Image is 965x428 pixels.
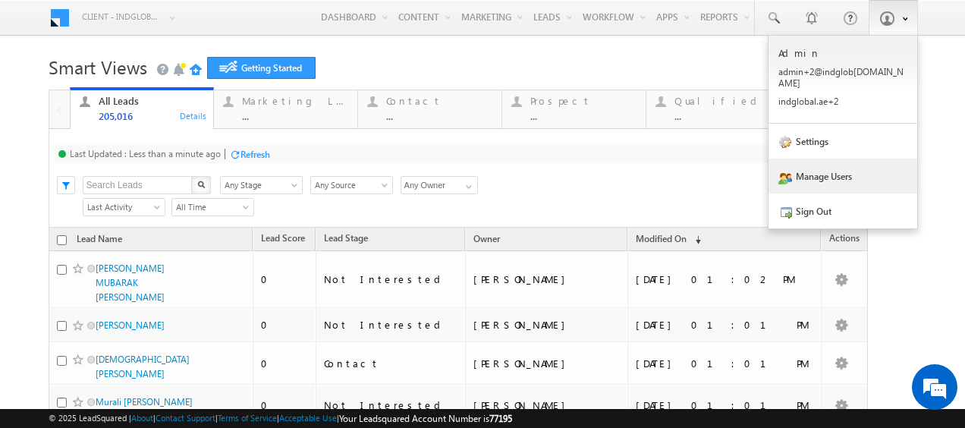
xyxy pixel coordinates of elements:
div: Not Interested [324,272,459,286]
a: Getting Started [207,57,316,79]
span: Last Activity [83,200,160,214]
a: Qualified... [646,90,791,128]
div: Lead Stage Filter [220,175,303,194]
textarea: Type your message and hit 'Enter' [20,140,277,316]
input: Search Leads [83,176,193,194]
span: Owner [473,233,500,244]
div: 205,016 [99,110,205,121]
a: All Leads205,016Details [70,87,215,130]
a: Contact Support [156,413,215,423]
div: Contact [386,95,492,107]
input: Check all records [57,235,67,245]
img: d_60004797649_company_0_60004797649 [26,80,64,99]
div: ... [674,110,781,121]
div: Refresh [240,149,270,160]
span: (sorted descending) [689,234,701,246]
a: Settings [769,124,917,159]
div: [DATE] 01:01 PM [636,318,814,332]
input: Type to Search [401,176,478,194]
span: Smart Views [49,55,147,79]
div: Prospect [530,95,637,107]
div: 0 [261,318,309,332]
span: 77195 [489,413,512,424]
a: Manage Users [769,159,917,194]
a: [PERSON_NAME] [96,319,165,331]
span: Modified On [636,233,687,244]
div: All Leads [99,95,205,107]
a: Lead Score [253,230,313,250]
div: Contact [324,357,459,370]
a: Lead Name [69,231,130,250]
div: [DATE] 01:01 PM [636,398,814,412]
a: Last Activity [83,198,165,216]
span: Any Stage [221,178,297,192]
a: Any Stage [220,176,303,194]
div: Lead Source Filter [310,175,393,194]
div: [PERSON_NAME] [473,272,621,286]
a: Modified On (sorted descending) [628,230,709,250]
div: [PERSON_NAME] [473,318,621,332]
em: Start Chat [206,328,275,348]
div: ... [242,110,348,121]
span: Any Source [311,178,388,192]
span: © 2025 LeadSquared | | | | | [49,411,512,426]
div: Marketing Leads [242,95,348,107]
span: All Time [172,200,249,214]
div: [PERSON_NAME] [473,398,621,412]
div: 0 [261,272,309,286]
a: Sign Out [769,194,917,228]
a: Any Source [310,176,393,194]
div: [PERSON_NAME] [473,357,621,370]
span: Client - indglobal2 (77195) [82,9,162,24]
a: Murali [PERSON_NAME] [PERSON_NAME] [96,396,193,422]
a: Show All Items [457,177,476,192]
a: Lead Stage [316,230,376,250]
p: indgl obal. ae+2 [778,96,907,107]
a: Contact... [357,90,502,128]
span: Lead Stage [324,232,368,244]
div: Not Interested [324,318,459,332]
a: Admin admin+2@indglob[DOMAIN_NAME] indglobal.ae+2 [769,36,917,124]
a: [PERSON_NAME] MUBARAK [PERSON_NAME] [96,263,165,303]
div: Chat with us now [79,80,255,99]
span: Lead Score [261,232,305,244]
div: Qualified [674,95,781,107]
div: 0 [261,398,309,412]
div: Owner Filter [401,175,476,194]
a: [DEMOGRAPHIC_DATA][PERSON_NAME] [96,354,190,379]
img: Search [197,181,205,188]
div: [DATE] 01:02 PM [636,272,814,286]
span: Actions [822,230,867,250]
a: All Time [171,198,254,216]
a: About [131,413,153,423]
div: Details [179,109,208,122]
div: ... [386,110,492,121]
div: Minimize live chat window [249,8,285,44]
a: Prospect... [501,90,646,128]
div: Last Updated : Less than a minute ago [70,148,221,159]
p: Admin [778,46,907,59]
div: ... [530,110,637,121]
span: Your Leadsquared Account Number is [339,413,512,424]
p: admin +2@in dglob [DOMAIN_NAME] [778,66,907,89]
div: [DATE] 01:01 PM [636,357,814,370]
div: 0 [261,357,309,370]
a: Marketing Leads... [213,90,358,128]
a: Acceptable Use [279,413,337,423]
div: Not Interested [324,398,459,412]
a: Terms of Service [218,413,277,423]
